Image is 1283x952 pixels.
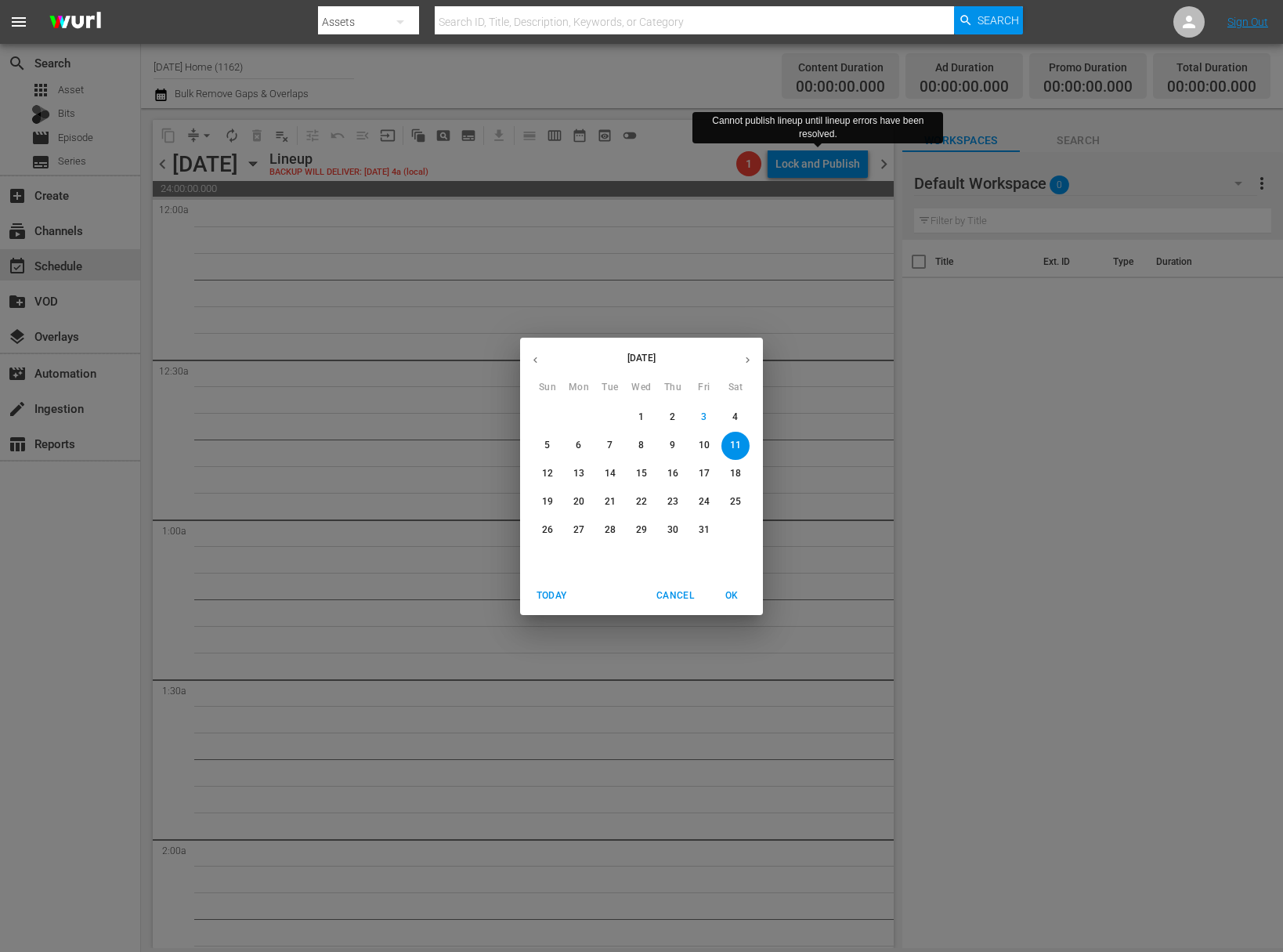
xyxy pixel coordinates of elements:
p: 26 [542,523,553,537]
button: 31 [690,516,718,545]
p: 15 [636,467,647,480]
button: 10 [690,432,718,460]
p: 2 [670,411,675,424]
button: 19 [533,488,562,516]
button: 30 [659,516,687,545]
button: 22 [627,488,656,516]
button: 24 [690,488,718,516]
span: Wed [627,380,656,396]
button: Cancel [650,583,700,609]
button: 18 [721,460,750,488]
p: 16 [667,467,678,480]
button: 9 [659,432,687,460]
button: 14 [596,460,624,488]
span: Search [978,6,1019,34]
button: 27 [565,516,593,545]
button: 21 [596,488,624,516]
span: Sat [721,380,750,396]
p: 25 [730,495,741,509]
button: 7 [596,432,624,460]
p: 28 [605,523,616,537]
p: 5 [544,439,550,452]
span: Sun [533,380,562,396]
button: OK [707,583,757,609]
button: 17 [690,460,718,488]
span: OK [713,588,750,604]
button: 28 [596,516,624,545]
img: ans4CAIJ8jUAAAAAAAAAAAAAAAAAAAAAAAAgQb4GAAAAAAAAAAAAAAAAAAAAAAAAJMjXAAAAAAAAAAAAAAAAAAAAAAAAgAT5G... [38,4,113,41]
span: Tue [596,380,624,396]
p: 4 [732,411,738,424]
div: Cannot publish lineup until lineup errors have been resolved. [699,114,937,141]
button: 13 [565,460,593,488]
button: 12 [533,460,562,488]
button: 1 [627,404,656,432]
p: 8 [638,439,644,452]
p: 14 [605,467,616,480]
span: Mon [565,380,593,396]
p: 23 [667,495,678,509]
p: 31 [699,523,710,537]
button: 5 [533,432,562,460]
button: 29 [627,516,656,545]
p: 19 [542,495,553,509]
button: 11 [721,432,750,460]
button: 6 [565,432,593,460]
span: menu [9,13,28,31]
p: 18 [730,467,741,480]
a: Sign Out [1227,16,1268,28]
p: 20 [573,495,584,509]
p: 1 [638,411,644,424]
p: 10 [699,439,710,452]
p: 11 [730,439,741,452]
p: 12 [542,467,553,480]
p: 29 [636,523,647,537]
span: Cancel [656,588,694,604]
span: Thu [659,380,687,396]
button: 2 [659,404,687,432]
p: 24 [699,495,710,509]
span: Today [533,588,570,604]
p: [DATE] [551,351,732,365]
p: 6 [576,439,581,452]
button: 15 [627,460,656,488]
button: 25 [721,488,750,516]
p: 22 [636,495,647,509]
button: 23 [659,488,687,516]
p: 7 [607,439,613,452]
p: 27 [573,523,584,537]
button: 8 [627,432,656,460]
p: 3 [701,411,707,424]
p: 21 [605,495,616,509]
p: 17 [699,467,710,480]
span: Fri [690,380,718,396]
button: 4 [721,404,750,432]
p: 9 [670,439,675,452]
button: 20 [565,488,593,516]
button: Today [526,583,576,609]
button: 26 [533,516,562,545]
p: 30 [667,523,678,537]
button: 3 [690,404,718,432]
button: 16 [659,460,687,488]
p: 13 [573,467,584,480]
